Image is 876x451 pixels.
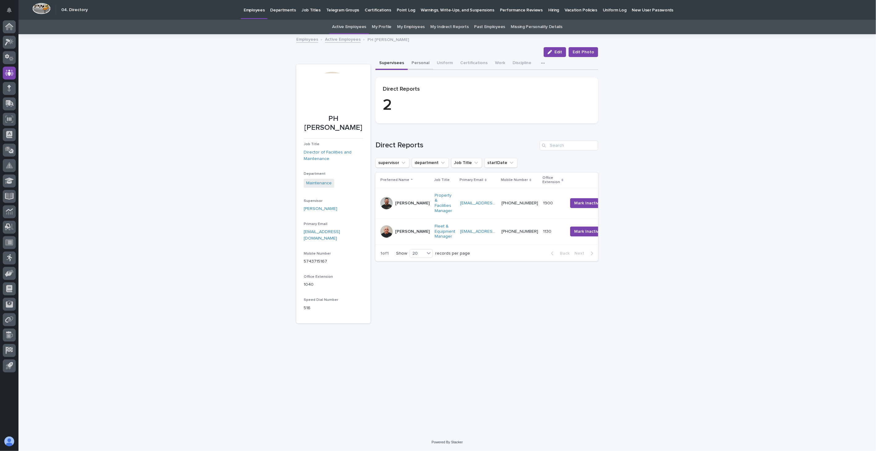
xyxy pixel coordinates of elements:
button: Work [491,57,509,70]
p: 1900 [543,199,554,206]
p: Primary Email [460,177,483,183]
tr: [PERSON_NAME]Property & Facilities Manager [EMAIL_ADDRESS][DOMAIN_NAME] [PHONE_NUMBER]19001900 Ma... [375,188,615,219]
button: supervisor [375,158,409,168]
a: [EMAIL_ADDRESS][DOMAIN_NAME] [304,230,340,240]
a: [PHONE_NUMBER] [501,229,538,234]
a: [EMAIL_ADDRESS][DOMAIN_NAME] [460,229,530,234]
button: Personal [408,57,433,70]
p: 1130 [543,228,553,234]
button: Mark Inactive [570,198,605,208]
span: Primary Email [304,222,327,226]
span: Next [574,251,588,256]
div: 20 [410,250,425,257]
p: Mobile Number [501,177,528,183]
p: Show [396,251,407,256]
a: My Employees [397,20,425,34]
p: [PERSON_NAME] [395,201,430,206]
p: records per page [435,251,470,256]
button: department [412,158,449,168]
a: My Indirect Reports [430,20,468,34]
a: Maintenance [306,180,332,187]
button: Job Title [451,158,482,168]
p: PH [PERSON_NAME] [367,36,409,43]
button: users-avatar [3,435,16,448]
button: Edit [544,47,566,57]
p: 1040 [304,281,363,288]
span: Mobile Number [304,252,331,256]
span: Speed Dial Number [304,298,338,302]
p: 2 [383,96,591,115]
a: Active Employees [325,35,361,43]
p: PH [PERSON_NAME] [304,114,363,132]
h1: Direct Reports [375,141,537,150]
a: [PERSON_NAME] [304,206,337,212]
a: Director of Facilities and Maintenance [304,149,363,162]
span: Office Extension [304,275,333,279]
button: Discipline [509,57,535,70]
input: Search [540,141,598,150]
p: [PERSON_NAME] [395,229,430,234]
span: Department [304,172,326,176]
span: Edit [554,50,562,54]
p: Office Extension [542,174,560,186]
button: Notifications [3,4,16,17]
p: 1 of 1 [375,246,394,261]
span: Mark Inactive [574,228,601,235]
button: startDate [485,158,517,168]
tr: [PERSON_NAME]Fleet & Equipment Manager [EMAIL_ADDRESS][DOMAIN_NAME] [PHONE_NUMBER]11301130 Mark I... [375,219,615,244]
p: 516 [304,305,363,311]
button: Mark Inactive [570,227,605,236]
a: Fleet & Equipment Manager [435,224,455,239]
p: Preferred Name [380,177,409,183]
a: Powered By Stacker [432,440,463,444]
a: Missing Personality Details [511,20,562,34]
img: Workspace Logo [32,3,51,14]
span: Job Title [304,142,319,146]
a: [EMAIL_ADDRESS][DOMAIN_NAME] [460,201,530,205]
button: Next [572,251,598,256]
a: 5743715167 [304,259,327,264]
a: Property & Facilities Manager [435,193,455,214]
a: Employees [296,35,318,43]
button: Supervisees [375,57,408,70]
button: Certifications [456,57,491,70]
button: Uniform [433,57,456,70]
span: Mark Inactive [574,200,601,206]
p: Job Title [434,177,450,183]
a: My Profile [372,20,391,34]
span: Supervisor [304,199,322,203]
a: [PHONE_NUMBER] [501,201,538,205]
span: Back [556,251,570,256]
button: Edit Photo [569,47,598,57]
p: Direct Reports [383,86,591,93]
button: Back [546,251,572,256]
a: Active Employees [332,20,366,34]
h2: 04. Directory [61,7,88,13]
div: Notifications [8,7,16,17]
span: Edit Photo [573,49,594,55]
a: Past Employees [474,20,505,34]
